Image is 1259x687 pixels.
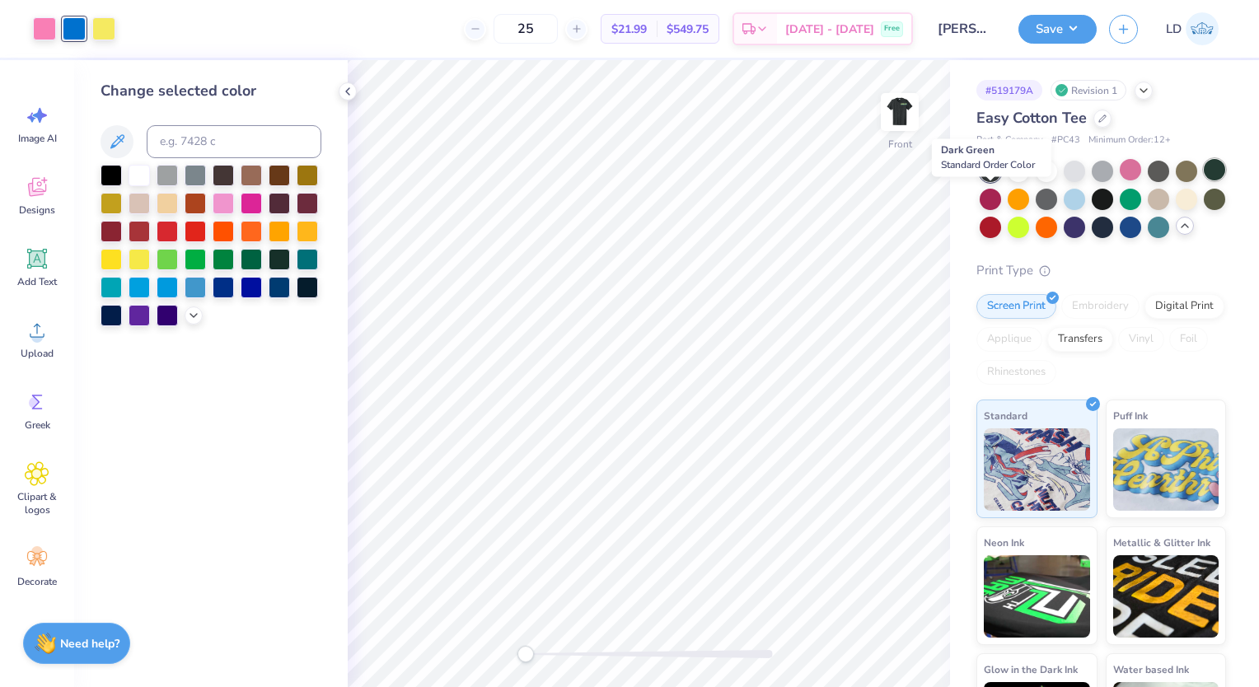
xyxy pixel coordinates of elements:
span: Add Text [17,275,57,288]
span: Clipart & logos [10,490,64,516]
div: Print Type [976,261,1226,280]
div: Change selected color [101,80,321,102]
div: Embroidery [1061,294,1140,319]
span: [DATE] - [DATE] [785,21,874,38]
input: – – [494,14,558,44]
img: Standard [984,428,1090,511]
span: Standard [984,407,1027,424]
input: Untitled Design [925,12,1006,45]
span: Greek [25,418,50,432]
span: Neon Ink [984,534,1024,551]
img: Metallic & Glitter Ink [1113,555,1219,638]
strong: Need help? [60,636,119,652]
span: Water based Ink [1113,661,1189,678]
div: Dark Green [932,138,1051,176]
img: Neon Ink [984,555,1090,638]
img: Puff Ink [1113,428,1219,511]
span: Easy Cotton Tee [976,108,1087,128]
span: Standard Order Color [941,158,1035,171]
span: Puff Ink [1113,407,1148,424]
span: Upload [21,347,54,360]
span: Designs [19,203,55,217]
span: Free [884,23,900,35]
span: LD [1166,20,1182,39]
span: Glow in the Dark Ink [984,661,1078,678]
span: Metallic & Glitter Ink [1113,534,1210,551]
div: Digital Print [1144,294,1224,319]
span: Decorate [17,575,57,588]
div: Accessibility label [517,646,534,662]
div: Vinyl [1118,327,1164,352]
span: Minimum Order: 12 + [1088,133,1171,147]
div: Foil [1169,327,1208,352]
button: Save [1018,15,1097,44]
img: Front [883,96,916,129]
div: Screen Print [976,294,1056,319]
img: Lexus Diaz [1186,12,1219,45]
span: Image AI [18,132,57,145]
div: # 519179A [976,80,1042,100]
div: Transfers [1047,327,1113,352]
div: Front [888,137,912,152]
input: e.g. 7428 c [147,125,321,158]
div: Revision 1 [1051,80,1126,100]
span: # PC43 [1051,133,1080,147]
span: $549.75 [667,21,709,38]
a: LD [1158,12,1226,45]
span: $21.99 [611,21,647,38]
div: Rhinestones [976,360,1056,385]
div: Applique [976,327,1042,352]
